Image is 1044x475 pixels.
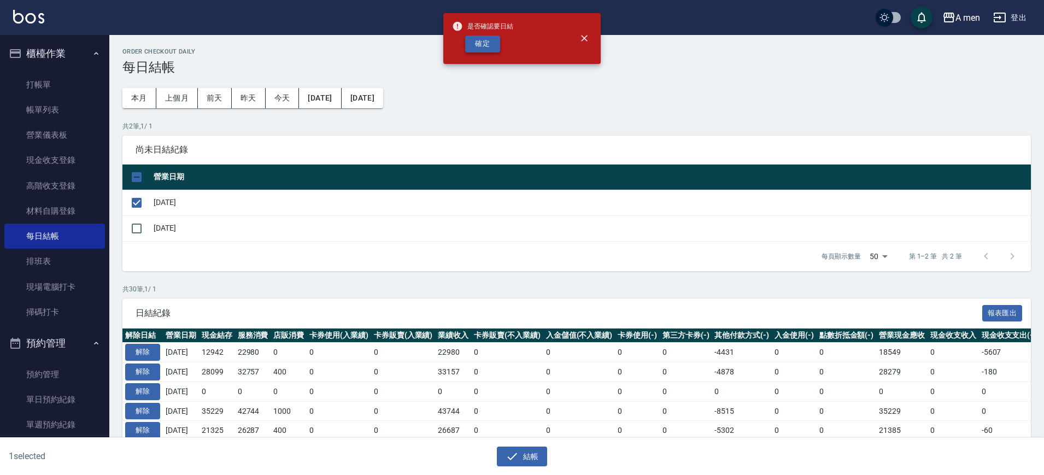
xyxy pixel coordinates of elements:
[712,343,772,362] td: -4431
[235,401,271,421] td: 42744
[543,329,615,343] th: 入金儲值(不入業績)
[876,382,928,401] td: 0
[817,382,877,401] td: 0
[163,343,199,362] td: [DATE]
[4,173,105,198] a: 高階收支登錄
[125,403,160,420] button: 解除
[271,362,307,382] td: 400
[471,421,543,441] td: 0
[772,329,817,343] th: 入金使用(-)
[342,88,383,108] button: [DATE]
[4,412,105,437] a: 單週預約紀錄
[371,421,436,441] td: 0
[615,421,660,441] td: 0
[122,121,1031,131] p: 共 2 筆, 1 / 1
[660,401,712,421] td: 0
[307,343,371,362] td: 0
[136,144,1018,155] span: 尚未日結紀錄
[911,7,932,28] button: save
[876,329,928,343] th: 營業現金應收
[199,382,235,401] td: 0
[371,329,436,343] th: 卡券販賣(入業績)
[4,362,105,387] a: 預約管理
[660,362,712,382] td: 0
[307,382,371,401] td: 0
[928,382,979,401] td: 0
[543,382,615,401] td: 0
[271,329,307,343] th: 店販消費
[938,7,984,29] button: A men
[235,343,271,362] td: 22980
[125,363,160,380] button: 解除
[4,387,105,412] a: 單日預約紀錄
[979,329,1039,343] th: 現金收支支出(-)
[928,401,979,421] td: 0
[307,401,371,421] td: 0
[712,329,772,343] th: 其他付款方式(-)
[271,382,307,401] td: 0
[465,36,500,52] button: 確定
[876,362,928,382] td: 28279
[271,343,307,362] td: 0
[435,329,471,343] th: 業績收入
[4,329,105,357] button: 預約管理
[452,21,513,32] span: 是否確認要日結
[712,401,772,421] td: -8515
[232,88,266,108] button: 昨天
[125,383,160,400] button: 解除
[151,165,1031,190] th: 營業日期
[199,329,235,343] th: 現金結存
[266,88,300,108] button: 今天
[928,343,979,362] td: 0
[471,382,543,401] td: 0
[817,401,877,421] td: 0
[471,401,543,421] td: 0
[543,343,615,362] td: 0
[163,401,199,421] td: [DATE]
[865,242,891,271] div: 50
[122,48,1031,55] h2: Order checkout daily
[772,362,817,382] td: 0
[163,421,199,441] td: [DATE]
[772,382,817,401] td: 0
[979,421,1039,441] td: -60
[928,329,979,343] th: 現金收支收入
[122,88,156,108] button: 本月
[136,308,982,319] span: 日結紀錄
[772,401,817,421] td: 0
[471,362,543,382] td: 0
[235,362,271,382] td: 32757
[163,362,199,382] td: [DATE]
[307,421,371,441] td: 0
[660,382,712,401] td: 0
[4,198,105,224] a: 材料自購登錄
[156,88,198,108] button: 上個月
[4,97,105,122] a: 帳單列表
[928,421,979,441] td: 0
[4,148,105,173] a: 現金收支登錄
[876,421,928,441] td: 21385
[4,72,105,97] a: 打帳單
[4,224,105,249] a: 每日結帳
[615,362,660,382] td: 0
[615,401,660,421] td: 0
[979,401,1039,421] td: 0
[199,401,235,421] td: 35229
[371,401,436,421] td: 0
[307,362,371,382] td: 0
[817,329,877,343] th: 點數折抵金額(-)
[955,11,980,25] div: A men
[163,329,199,343] th: 營業日期
[660,329,712,343] th: 第三方卡券(-)
[772,421,817,441] td: 0
[122,329,163,343] th: 解除日結
[299,88,341,108] button: [DATE]
[660,343,712,362] td: 0
[712,362,772,382] td: -4878
[435,362,471,382] td: 33157
[772,343,817,362] td: 0
[163,382,199,401] td: [DATE]
[982,307,1023,318] a: 報表匯出
[4,39,105,68] button: 櫃檯作業
[615,343,660,362] td: 0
